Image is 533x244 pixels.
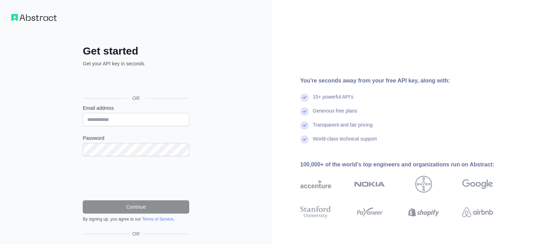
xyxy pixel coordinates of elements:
img: google [462,176,493,193]
label: Password [83,135,189,142]
img: payoneer [354,204,385,220]
div: World-class technical support [313,135,377,149]
img: airbnb [462,204,493,220]
p: Get your API key in seconds [83,60,189,67]
iframe: reCAPTCHA [83,165,189,192]
img: check mark [300,107,309,116]
img: stanford university [300,204,331,220]
img: bayer [415,176,432,193]
img: check mark [300,93,309,102]
div: Generous free plans [313,107,357,121]
img: check mark [300,121,309,130]
button: Continue [83,200,189,214]
div: You're seconds away from your free API key, along with: [300,77,515,85]
iframe: Sign in with Google Button [79,75,191,90]
h2: Get started [83,45,189,57]
img: nokia [354,176,385,193]
div: Transparent and fair pricing [313,121,373,135]
img: accenture [300,176,331,193]
a: Terms of Service [142,217,173,222]
div: By signing up, you agree to our . [83,216,189,222]
div: 15+ powerful API's [313,93,354,107]
span: OR [130,230,143,237]
label: Email address [83,105,189,112]
img: check mark [300,135,309,144]
span: OR [127,95,145,102]
div: 100,000+ of the world's top engineers and organizations run on Abstract: [300,160,515,169]
img: Workflow [11,14,57,21]
img: shopify [408,204,439,220]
